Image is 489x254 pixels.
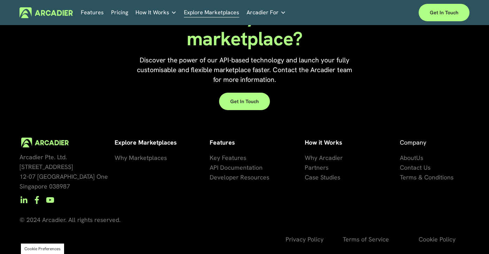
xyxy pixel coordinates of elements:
span: Privacy Policy [286,235,324,243]
a: Features [81,7,104,18]
span: Ca [305,173,312,181]
a: Ca [305,172,312,182]
img: Arcadier [20,7,73,18]
span: Company [400,138,426,146]
span: Cookie Policy [419,235,456,243]
a: Get in touch [419,4,469,21]
strong: Features [210,138,235,146]
span: Developer Resources [210,173,269,181]
span: Why Marketplaces [115,154,167,162]
span: © 2024 Arcadier. All rights reserved. [20,216,121,224]
a: folder dropdown [135,7,177,18]
span: Arcadier Pte. Ltd. [STREET_ADDRESS] 12-07 [GEOGRAPHIC_DATA] One Singapore 038987 [20,153,108,190]
span: se Studies [312,173,340,181]
a: Terms of Service [343,234,389,244]
a: P [305,163,308,172]
span: Terms & Conditions [400,173,453,181]
a: About [400,153,416,163]
span: Terms of Service [343,235,389,243]
span: How It Works [135,8,169,17]
a: Terms & Conditions [400,172,453,182]
a: Why Marketplaces [115,153,167,163]
span: Us [416,154,423,162]
div: Widget de chat [454,221,489,254]
span: Contact Us [400,163,430,171]
a: Facebook [33,196,41,204]
span: Arcadier For [247,8,279,17]
a: folder dropdown [247,7,286,18]
a: Why Arcadier [305,153,343,163]
span: Discover the power of our API-based technology and launch your fully customisable and flexible ma... [137,56,354,84]
strong: Explore Marketplaces [115,138,177,146]
a: se Studies [312,172,340,182]
a: Developer Resources [210,172,269,182]
span: Key Features [210,154,246,162]
span: P [305,163,308,171]
section: Manage previously selected cookie options [21,244,64,254]
a: Privacy Policy [286,234,324,244]
span: artners [308,163,328,171]
iframe: Chat Widget [454,221,489,254]
a: API Documentation [210,163,263,172]
a: Key Features [210,153,246,163]
a: Get in touch [219,93,270,110]
strong: How it Works [305,138,342,146]
a: YouTube [46,196,54,204]
a: Contact Us [400,163,430,172]
a: Cookie Policy [419,234,456,244]
a: LinkedIn [20,196,28,204]
a: Explore Marketplaces [184,7,239,18]
span: Why Arcadier [305,154,343,162]
span: About [400,154,416,162]
a: Pricing [111,7,128,18]
a: artners [308,163,328,172]
span: API Documentation [210,163,263,171]
button: Cookie Preferences [24,246,61,252]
